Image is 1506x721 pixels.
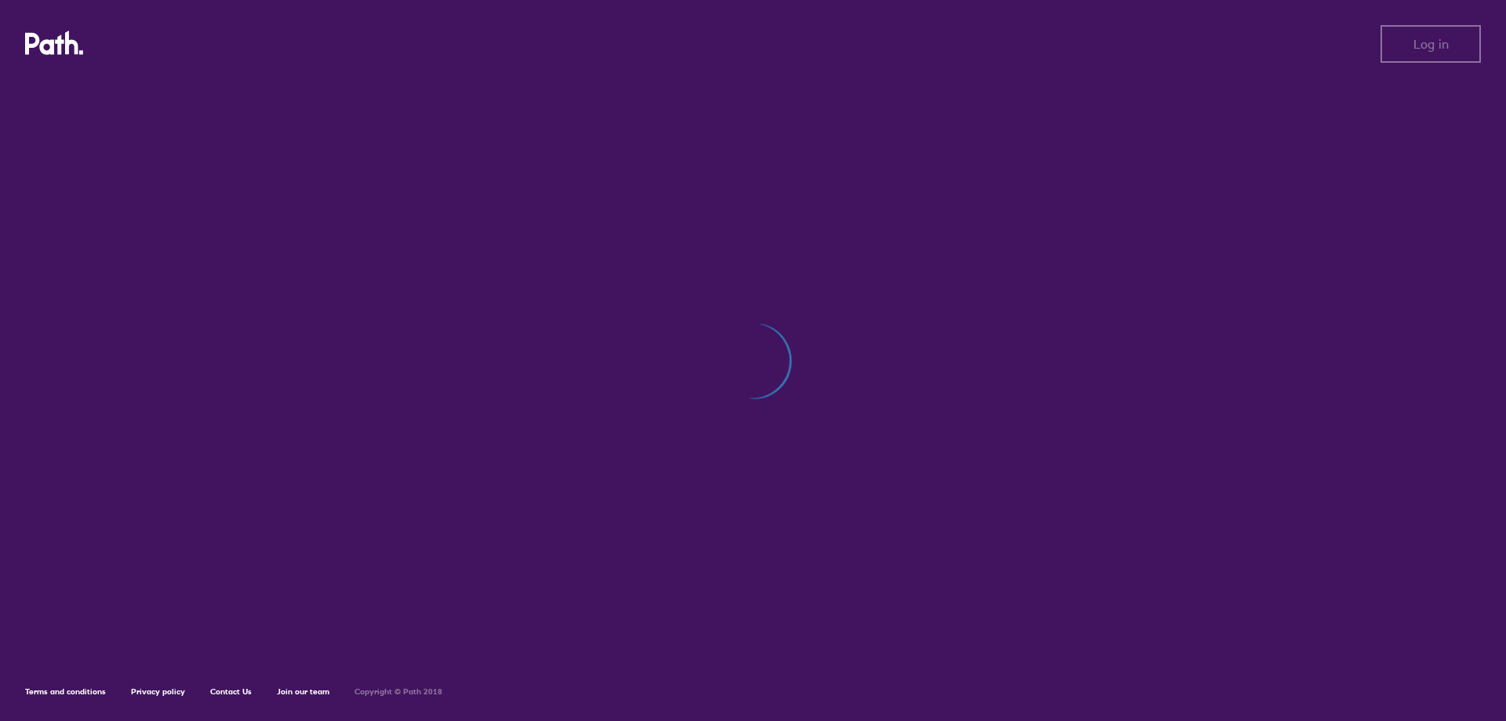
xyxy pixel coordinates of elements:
[277,686,329,697] a: Join our team
[210,686,252,697] a: Contact Us
[25,686,106,697] a: Terms and conditions
[1413,37,1449,51] span: Log in
[131,686,185,697] a: Privacy policy
[355,687,442,697] h6: Copyright © Path 2018
[1380,25,1481,63] button: Log in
